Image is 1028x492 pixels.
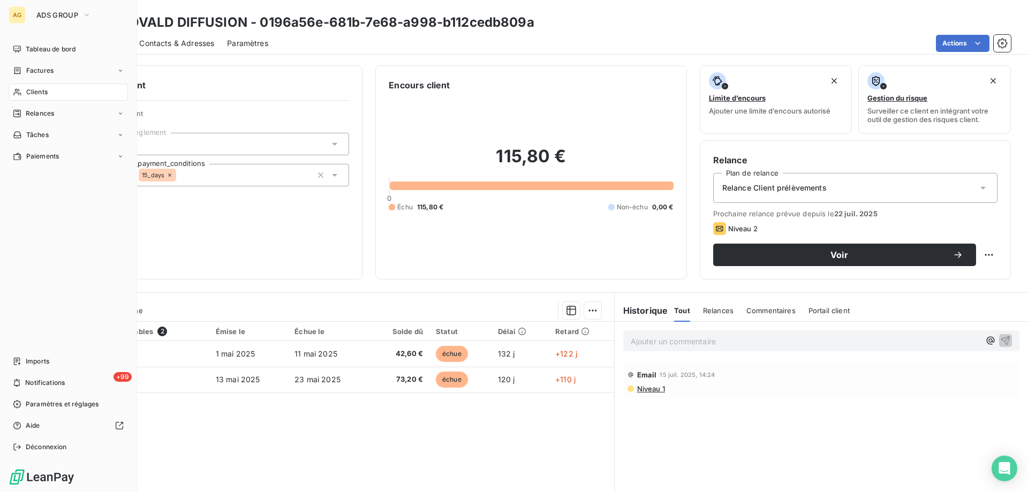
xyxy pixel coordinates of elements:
[660,372,715,378] span: 15 juil. 2025, 14:24
[294,375,341,384] span: 23 mai 2025
[726,251,953,259] span: Voir
[216,375,260,384] span: 13 mai 2025
[294,349,337,358] span: 11 mai 2025
[436,346,468,362] span: échue
[139,38,214,49] span: Contacts & Adresses
[867,107,1002,124] span: Surveiller ce client en intégrant votre outil de gestion des risques client.
[652,202,674,212] span: 0,00 €
[389,79,450,92] h6: Encours client
[867,94,927,102] span: Gestion du risque
[808,306,850,315] span: Portail client
[636,384,665,393] span: Niveau 1
[834,209,878,218] span: 22 juil. 2025
[397,202,413,212] span: Échu
[858,65,1011,134] button: Gestion du risqueSurveiller ce client en intégrant votre outil de gestion des risques client.
[26,357,49,366] span: Imports
[713,244,976,266] button: Voir
[216,327,282,336] div: Émise le
[9,417,128,434] a: Aide
[615,304,668,317] h6: Historique
[26,44,75,54] span: Tableau de bord
[417,202,443,212] span: 115,80 €
[94,13,534,32] h3: COLLOVALD DIFFUSION - 0196a56e-681b-7e68-a998-b112cedb809a
[294,327,363,336] div: Échue le
[176,170,185,180] input: Ajouter une valeur
[555,327,608,336] div: Retard
[617,202,648,212] span: Non-échu
[674,306,690,315] span: Tout
[713,154,997,166] h6: Relance
[703,306,734,315] span: Relances
[498,327,542,336] div: Délai
[376,327,423,336] div: Solde dû
[637,370,657,379] span: Email
[87,327,203,336] div: Pièces comptables
[26,399,99,409] span: Paramètres et réglages
[700,65,852,134] button: Limite d’encoursAjouter une limite d’encours autorisé
[746,306,796,315] span: Commentaires
[498,375,515,384] span: 120 j
[216,349,255,358] span: 1 mai 2025
[26,130,49,140] span: Tâches
[376,349,423,359] span: 42,60 €
[728,224,758,233] span: Niveau 2
[9,6,26,24] div: AG
[9,468,75,486] img: Logo LeanPay
[555,375,576,384] span: +110 j
[713,209,997,218] span: Prochaine relance prévue depuis le
[436,327,485,336] div: Statut
[26,66,54,75] span: Factures
[555,349,577,358] span: +122 j
[142,172,164,178] span: 15_days
[26,421,40,430] span: Aide
[498,349,515,358] span: 132 j
[26,109,54,118] span: Relances
[387,194,391,202] span: 0
[376,374,423,385] span: 73,20 €
[86,109,349,124] span: Propriétés Client
[709,107,830,115] span: Ajouter une limite d’encours autorisé
[114,372,132,382] span: +99
[26,87,48,97] span: Clients
[36,11,78,19] span: ADS GROUP
[722,183,827,193] span: Relance Client prélèvements
[992,456,1017,481] div: Open Intercom Messenger
[26,442,67,452] span: Déconnexion
[227,38,268,49] span: Paramètres
[65,79,349,92] h6: Informations client
[157,327,167,336] span: 2
[936,35,989,52] button: Actions
[25,378,65,388] span: Notifications
[26,152,59,161] span: Paiements
[436,372,468,388] span: échue
[389,146,673,178] h2: 115,80 €
[709,94,766,102] span: Limite d’encours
